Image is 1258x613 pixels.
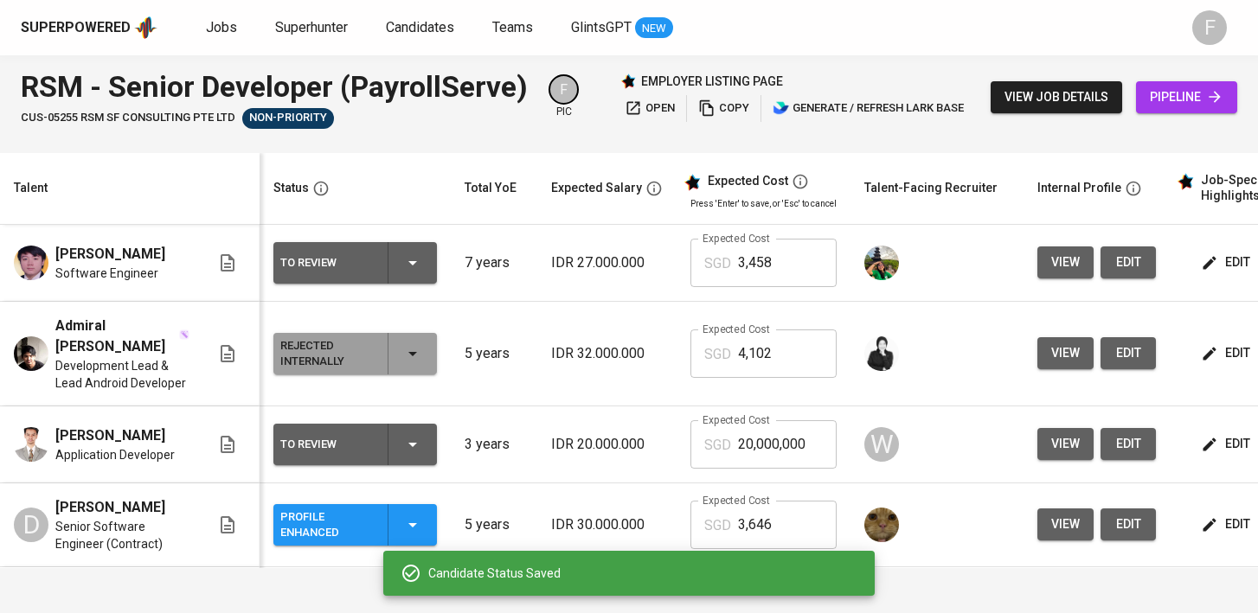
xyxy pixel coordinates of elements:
[1177,173,1194,190] img: glints_star.svg
[1037,428,1094,460] button: view
[625,99,675,118] span: open
[1051,342,1080,364] span: view
[620,95,679,122] a: open
[690,197,837,210] p: Press 'Enter' to save, or 'Esc' to cancel
[991,81,1122,113] button: view job details
[551,434,663,455] p: IDR 20.000.000
[551,343,663,364] p: IDR 32.000.000
[773,99,964,118] span: generate / refresh lark base
[1204,342,1250,364] span: edit
[1136,81,1237,113] a: pipeline
[492,17,536,39] a: Teams
[1101,246,1156,278] button: edit
[206,19,237,35] span: Jobs
[465,177,517,199] div: Total YoE
[551,252,663,273] p: IDR 27.000.000
[55,497,165,518] span: [PERSON_NAME]
[1114,514,1142,535] span: edit
[549,74,579,119] div: pic
[55,265,158,282] span: Software Engineer
[694,95,754,122] button: copy
[641,73,783,90] p: employer listing page
[864,508,899,542] img: ec6c0910-f960-4a00-a8f8-c5744e41279e.jpg
[55,446,175,463] span: Application Developer
[1197,508,1257,540] button: edit
[273,242,437,284] button: To Review
[1037,508,1094,540] button: view
[1037,337,1094,369] button: view
[704,515,731,536] p: SGD
[704,253,731,274] p: SGD
[549,74,579,105] div: F
[1101,508,1156,540] button: edit
[708,174,788,189] div: Expected Cost
[206,17,241,39] a: Jobs
[773,99,790,117] img: lark
[280,433,374,456] div: To Review
[1204,433,1250,455] span: edit
[1192,10,1227,45] div: F
[21,66,528,108] div: RSM - Senior Developer (PayrollServe)
[242,108,334,129] div: Talent(s) in Pipeline’s Final Stages
[1101,337,1156,369] button: edit
[1114,252,1142,273] span: edit
[465,343,523,364] p: 5 years
[1114,433,1142,455] span: edit
[1037,177,1121,199] div: Internal Profile
[551,514,663,535] p: IDR 30.000.000
[465,252,523,273] p: 7 years
[21,110,235,126] span: CUS-05255 RSM SF CONSULTING PTE LTD
[1004,86,1108,108] span: view job details
[242,110,334,126] span: Non-Priority
[1037,246,1094,278] button: view
[14,508,48,542] div: D
[273,504,437,546] button: Profile Enhanced
[492,19,533,35] span: Teams
[55,518,189,552] span: Senior Software Engineer (Contract)
[635,20,673,37] span: NEW
[1114,342,1142,364] span: edit
[428,565,861,582] div: Candidate Status Saved
[864,177,998,199] div: Talent-Facing Recruiter
[275,19,348,35] span: Superhunter
[386,19,454,35] span: Candidates
[1150,86,1223,108] span: pipeline
[55,425,165,446] span: [PERSON_NAME]
[275,17,351,39] a: Superhunter
[1051,514,1080,535] span: view
[273,333,437,374] button: Rejected Internally
[1204,252,1250,273] span: edit
[280,506,374,544] div: Profile Enhanced
[704,344,731,365] p: SGD
[134,15,157,41] img: app logo
[864,246,899,280] img: eva@glints.com
[1204,514,1250,535] span: edit
[864,336,899,371] img: medwi@glints.com
[1101,428,1156,460] button: edit
[571,17,673,39] a: GlintsGPT NEW
[179,329,189,340] img: magic_wand.svg
[280,335,374,373] div: Rejected Internally
[14,246,48,280] img: Ryan GUNAWAN
[14,336,48,371] img: Admiral Sultano Harly
[1051,433,1080,455] span: view
[14,177,48,199] div: Talent
[698,99,749,118] span: copy
[273,424,437,465] button: To Review
[386,17,458,39] a: Candidates
[768,95,968,122] button: lark generate / refresh lark base
[14,427,48,462] img: Ilham Patri
[571,19,632,35] span: GlintsGPT
[55,244,165,265] span: [PERSON_NAME]
[1197,428,1257,460] button: edit
[551,177,642,199] div: Expected Salary
[465,434,523,455] p: 3 years
[21,15,157,41] a: Superpoweredapp logo
[55,357,189,392] span: Development Lead & Lead Android Developer
[1051,252,1080,273] span: view
[21,18,131,38] div: Superpowered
